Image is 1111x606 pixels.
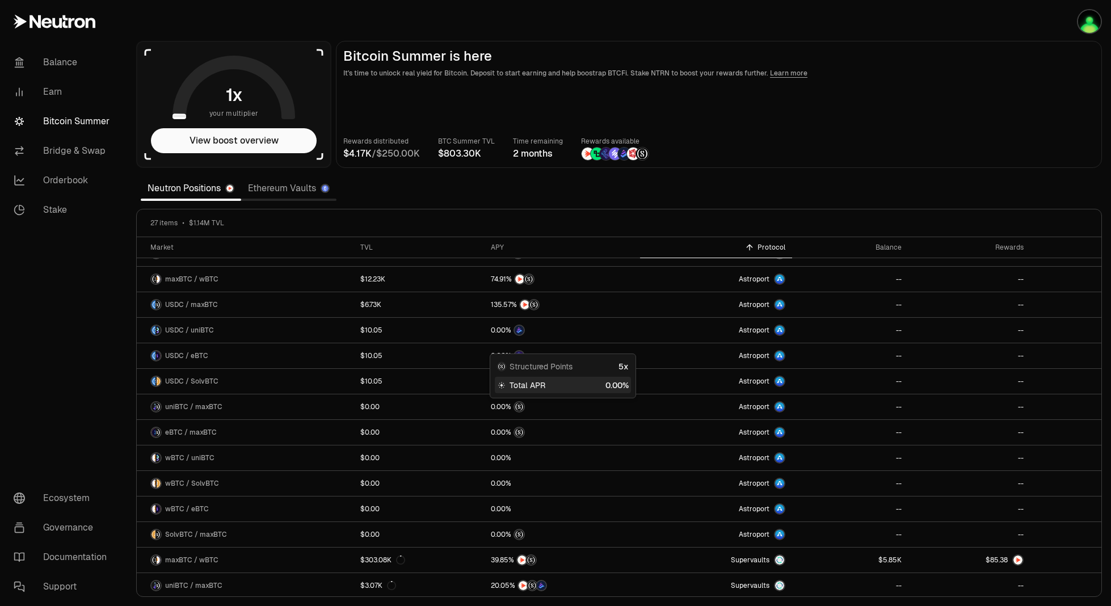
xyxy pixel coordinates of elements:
[640,573,792,598] a: SupervaultsSupervaults
[908,292,1030,317] a: --
[739,479,769,488] span: Astroport
[529,300,538,309] img: Structured Points
[137,522,354,547] a: SolvBTC LogomaxBTC LogoSolvBTC / maxBTC
[484,394,640,419] a: Structured Points
[618,148,630,160] img: Bedrock Diamonds
[137,369,354,394] a: USDC LogoSolvBTC LogoUSDC / SolvBTC
[157,530,161,539] img: maxBTC Logo
[484,369,640,394] a: Solv Points
[640,394,792,419] a: Astroport
[5,48,123,77] a: Balance
[739,402,769,411] span: Astroport
[799,243,902,252] div: Balance
[627,148,639,160] img: Mars Fragments
[137,573,354,598] a: uniBTC LogomaxBTC LogouniBTC / maxBTC
[157,351,161,360] img: eBTC Logo
[484,292,640,317] a: NTRNStructured Points
[792,267,909,292] a: --
[157,453,161,462] img: uniBTC Logo
[491,325,633,336] button: Bedrock Diamonds
[157,275,161,284] img: wBTC Logo
[343,136,420,147] p: Rewards distributed
[770,69,807,78] a: Learn more
[157,377,161,386] img: SolvBTC Logo
[739,453,769,462] span: Astroport
[640,445,792,470] a: Astroport
[739,351,769,360] span: Astroport
[360,300,381,309] div: $6.73K
[165,581,222,590] span: uniBTC / maxBTC
[152,402,155,411] img: uniBTC Logo
[618,361,629,372] div: 5x
[165,402,222,411] span: uniBTC / maxBTC
[150,243,347,252] div: Market
[527,555,536,565] img: Structured Points
[137,267,354,292] a: maxBTC LogowBTC LogomaxBTC / wBTC
[908,343,1030,368] a: --
[165,453,214,462] span: wBTC / uniBTC
[137,471,354,496] a: wBTC LogoSolvBTC LogowBTC / SolvBTC
[524,275,533,284] img: Structured Points
[908,445,1030,470] a: --
[640,292,792,317] a: Astroport
[226,185,233,192] img: Neutron Logo
[640,496,792,521] a: Astroport
[165,377,218,386] span: USDC / SolvBTC
[792,369,909,394] a: --
[739,428,769,437] span: Astroport
[908,522,1030,547] a: --
[152,275,155,284] img: maxBTC Logo
[360,402,380,411] div: $0.00
[498,363,506,371] img: Structured Points
[792,394,909,419] a: --
[640,471,792,496] a: Astroport
[360,504,380,514] div: $0.00
[792,471,909,496] a: --
[640,318,792,343] a: Astroport
[908,471,1030,496] a: --
[908,318,1030,343] a: --
[5,483,123,513] a: Ecosystem
[537,581,546,590] img: Bedrock Diamonds
[731,555,769,565] span: Supervaults
[915,243,1023,252] div: Rewards
[165,275,218,284] span: maxBTC / wBTC
[152,453,155,462] img: wBTC Logo
[157,402,161,411] img: maxBTC Logo
[739,275,769,284] span: Astroport
[354,318,484,343] a: $10.05
[152,581,155,590] img: uniBTC Logo
[157,504,161,514] img: eBTC Logo
[5,166,123,195] a: Orderbook
[137,318,354,343] a: USDC LogouniBTC LogoUSDC / uniBTC
[152,428,155,437] img: eBTC Logo
[360,555,405,565] div: $303.08K
[360,243,477,252] div: TVL
[484,267,640,292] a: NTRNStructured Points
[515,351,524,360] img: EtherFi Points
[137,343,354,368] a: USDC LogoeBTC LogoUSDC / eBTC
[636,148,649,160] img: Structured Points
[515,428,524,437] img: Structured Points
[792,573,909,598] a: --
[165,300,218,309] span: USDC / maxBTC
[157,581,161,590] img: maxBTC Logo
[640,522,792,547] a: Astroport
[152,555,155,565] img: maxBTC Logo
[640,343,792,368] a: Astroport
[165,530,227,539] span: SolvBTC / maxBTC
[438,136,495,147] p: BTC Summer TVL
[360,479,380,488] div: $0.00
[354,369,484,394] a: $10.05
[640,420,792,445] a: Astroport
[354,292,484,317] a: $6.73K
[157,326,161,335] img: uniBTC Logo
[484,573,640,598] a: NTRNStructured PointsBedrock Diamonds
[137,420,354,445] a: eBTC LogomaxBTC LogoeBTC / maxBTC
[360,581,396,590] div: $3.07K
[510,361,573,372] span: Structured Points
[775,555,784,565] img: Supervaults
[152,300,155,309] img: USDC Logo
[908,394,1030,419] a: --
[520,300,529,309] img: NTRN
